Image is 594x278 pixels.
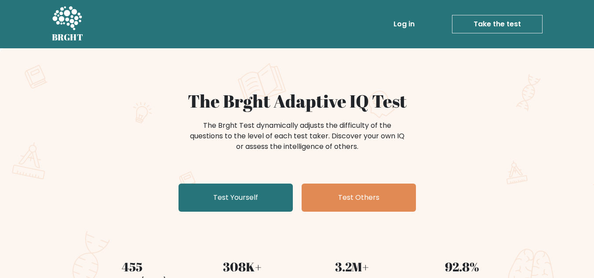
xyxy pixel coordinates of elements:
div: The Brght Test dynamically adjusts the difficulty of the questions to the level of each test take... [187,120,407,152]
a: Log in [390,15,418,33]
div: 308K+ [193,257,292,276]
div: 92.8% [412,257,512,276]
a: Test Yourself [179,184,293,212]
div: 455 [83,257,182,276]
a: Test Others [302,184,416,212]
a: Take the test [452,15,543,33]
h5: BRGHT [52,32,84,43]
h1: The Brght Adaptive IQ Test [83,90,512,112]
div: 3.2M+ [302,257,402,276]
a: BRGHT [52,4,84,45]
